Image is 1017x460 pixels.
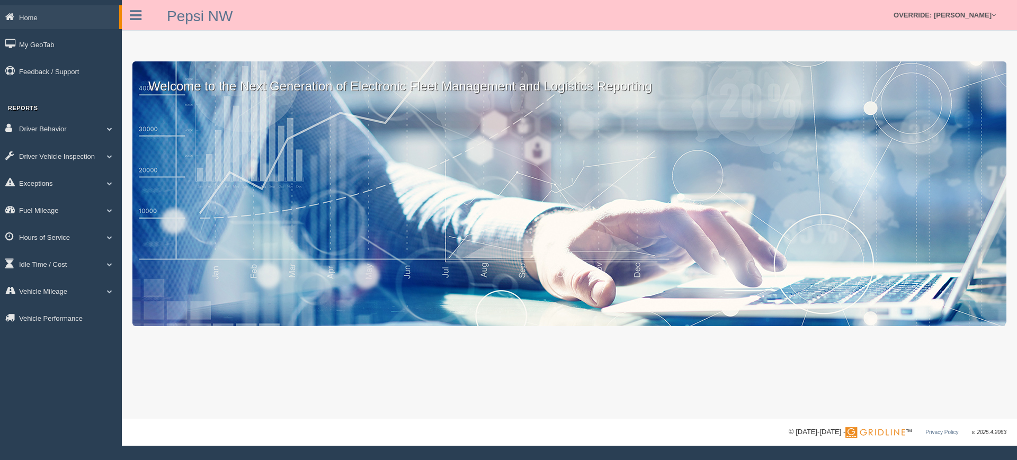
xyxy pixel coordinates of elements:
div: © [DATE]-[DATE] - ™ [789,427,1006,438]
span: v. 2025.4.2063 [972,429,1006,435]
img: Gridline [845,427,905,438]
p: Welcome to the Next Generation of Electronic Fleet Management and Logistics Reporting [132,61,1006,95]
a: Pepsi NW [167,8,233,24]
a: Privacy Policy [925,429,958,435]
